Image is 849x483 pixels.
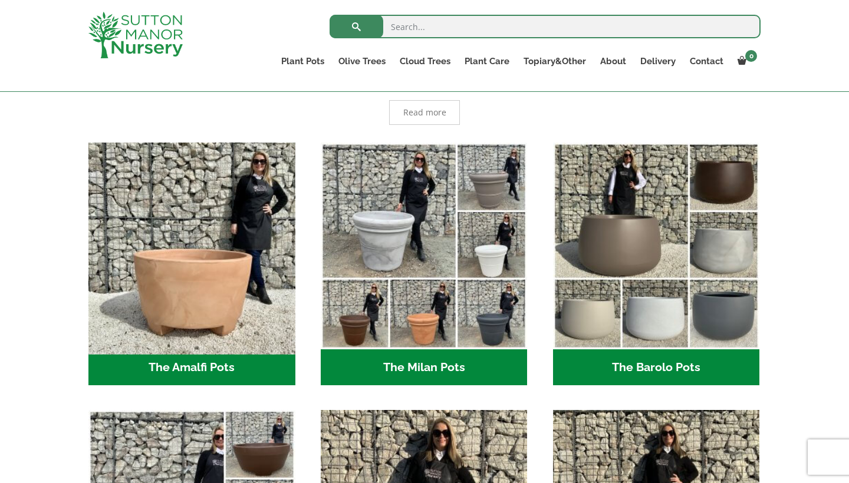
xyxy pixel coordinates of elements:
h2: The Amalfi Pots [88,349,295,386]
a: Visit product category The Amalfi Pots [88,143,295,385]
img: logo [88,12,183,58]
img: The Barolo Pots [553,143,760,349]
a: Plant Care [458,53,516,70]
img: The Amalfi Pots [83,137,300,354]
a: Visit product category The Milan Pots [321,143,528,385]
a: Olive Trees [331,53,393,70]
a: Contact [683,53,730,70]
img: The Milan Pots [321,143,528,349]
h2: The Milan Pots [321,349,528,386]
a: Visit product category The Barolo Pots [553,143,760,385]
h2: The Barolo Pots [553,349,760,386]
span: Read more [403,108,446,117]
span: 0 [745,50,757,62]
a: Cloud Trees [393,53,458,70]
a: 0 [730,53,761,70]
a: Delivery [633,53,683,70]
a: Plant Pots [274,53,331,70]
a: About [593,53,633,70]
input: Search... [330,15,761,38]
a: Topiary&Other [516,53,593,70]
